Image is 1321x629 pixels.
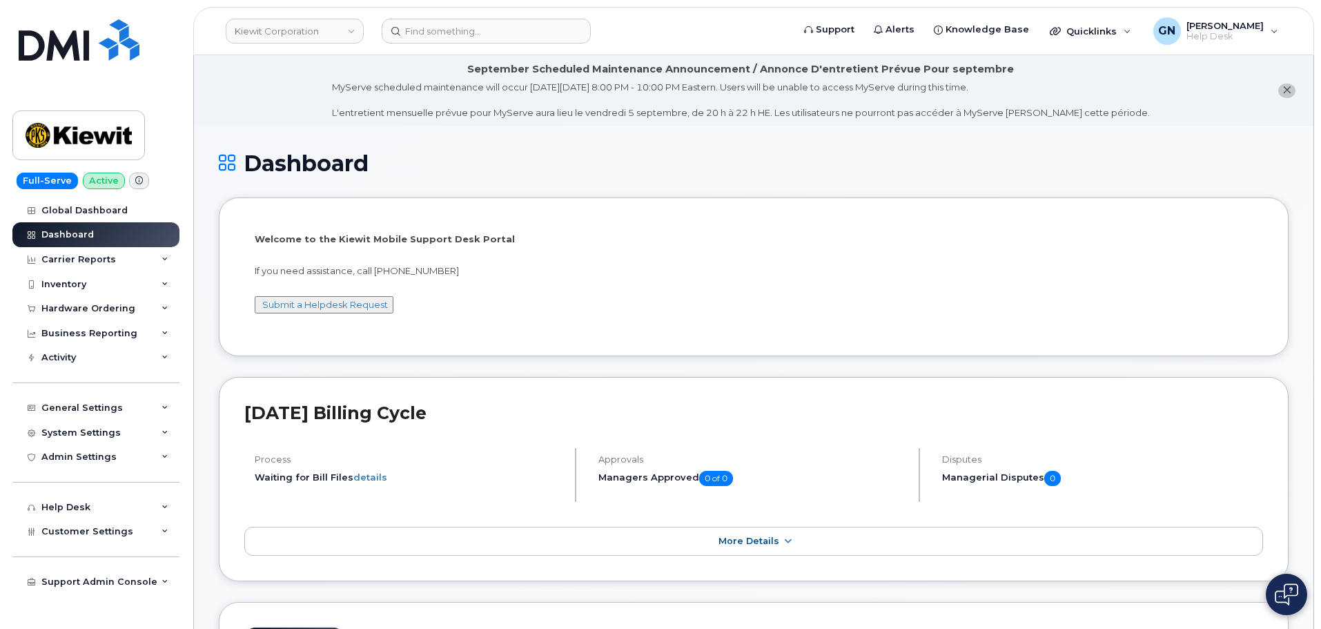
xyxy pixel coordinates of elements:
li: Waiting for Bill Files [255,471,563,484]
h5: Managers Approved [598,471,907,486]
h1: Dashboard [219,151,1289,175]
button: close notification [1278,84,1295,98]
h5: Managerial Disputes [942,471,1263,486]
img: Open chat [1275,583,1298,606]
p: Welcome to the Kiewit Mobile Support Desk Portal [255,233,1253,246]
h4: Disputes [942,454,1263,465]
div: September Scheduled Maintenance Announcement / Annonce D'entretient Prévue Pour septembre [467,62,1014,77]
a: details [353,472,387,483]
p: If you need assistance, call [PHONE_NUMBER] [255,264,1253,278]
span: 0 of 0 [699,471,733,486]
div: MyServe scheduled maintenance will occur [DATE][DATE] 8:00 PM - 10:00 PM Eastern. Users will be u... [332,81,1150,119]
h4: Process [255,454,563,465]
span: 0 [1044,471,1061,486]
h2: [DATE] Billing Cycle [244,403,1263,423]
button: Submit a Helpdesk Request [255,296,393,313]
h4: Approvals [598,454,907,465]
span: More Details [718,536,779,546]
a: Submit a Helpdesk Request [262,299,388,310]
